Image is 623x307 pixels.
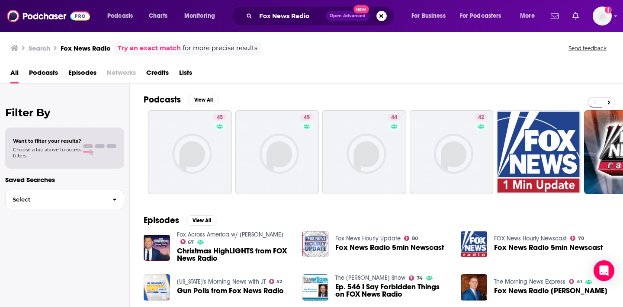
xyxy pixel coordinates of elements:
a: Gun Polls from Fox News Radio [177,287,284,294]
img: Ep. 546 I Say Forbidden Things on FOX News Radio [302,274,329,301]
img: Podchaser - Follow, Share and Rate Podcasts [7,8,90,24]
span: 52 [276,280,282,284]
img: Fox News Radio 5min Newscast [461,231,487,257]
span: Podcasts [107,10,133,22]
button: open menu [178,9,226,23]
span: Charts [149,10,167,22]
span: Logged in as autumncomm [593,6,612,26]
span: 70 [578,237,584,240]
button: View All [186,215,217,226]
a: 67 [180,239,194,244]
a: Lists [179,66,192,83]
span: 41 [577,280,582,284]
a: 45 [213,114,226,121]
a: Show notifications dropdown [547,9,562,23]
button: View All [188,95,219,105]
a: Fox News Radio 5min Newscast [335,244,444,251]
a: Show notifications dropdown [569,9,582,23]
a: Gun Polls from Fox News Radio [144,274,170,301]
a: All [10,66,19,83]
span: for more precise results [183,43,257,53]
button: open menu [405,9,456,23]
img: Fox News Radio Ryan Schmelz [461,274,487,301]
a: Credits [146,66,169,83]
button: open menu [514,9,546,23]
span: 44 [391,113,397,122]
svg: Add a profile image [605,6,612,13]
button: open menu [101,9,144,23]
a: 45 [148,110,232,194]
p: Saved Searches [5,176,124,184]
a: 45 [300,114,313,121]
a: 44 [322,110,406,194]
a: 42 [475,114,488,121]
input: Search podcasts, credits, & more... [256,9,326,23]
a: 42 [410,110,494,194]
a: 80 [404,236,418,241]
button: Open AdvancedNew [326,11,369,21]
a: PodcastsView All [144,94,219,105]
span: 74 [417,276,423,280]
a: Fox News Radio 5min Newscast [494,244,603,251]
h2: Podcasts [144,94,181,105]
span: Open Advanced [330,14,366,18]
a: Fox News Hourly Update [335,235,401,242]
a: Ep. 546 I Say Forbidden Things on FOX News Radio [335,283,450,298]
img: Christmas HighLIGHTS from FOX News Radio [144,235,170,261]
a: Alabama's Morning News with JT [177,278,266,285]
a: 44 [388,114,401,121]
a: The Morning News Express [494,278,565,285]
span: More [520,10,535,22]
div: Search podcasts, credits, & more... [240,6,402,26]
span: Choose a tab above to access filters. [13,147,81,159]
a: FOX News Hourly Newscast [494,235,567,242]
a: 52 [269,279,283,284]
h2: Episodes [144,215,179,226]
span: Want to filter your results? [13,138,81,144]
img: Fox News Radio 5min Newscast [302,231,329,257]
span: Select [6,197,106,202]
span: 45 [304,113,310,122]
button: Show profile menu [593,6,612,26]
a: 70 [570,236,584,241]
h2: Filter By [5,106,124,119]
a: Episodes [68,66,96,83]
a: 41 [569,279,582,284]
span: Fox News Radio [PERSON_NAME] [494,287,607,294]
a: Charts [143,9,173,23]
a: Fox News Radio Ryan Schmelz [494,287,607,294]
div: Open Intercom Messenger [594,260,614,281]
a: EpisodesView All [144,215,217,226]
a: The Tom Woods Show [335,274,405,281]
h3: Search [29,44,50,52]
span: Monitoring [184,10,215,22]
h3: Fox News Radio [61,44,111,52]
button: Send feedback [566,45,609,52]
a: Fox Across America w/ Jimmy Failla [177,231,283,238]
span: 80 [412,237,418,240]
span: New [353,5,369,13]
a: Try an exact match [118,43,181,53]
span: 42 [478,113,484,122]
span: For Business [411,10,446,22]
a: Podcasts [29,66,58,83]
a: 74 [409,275,423,281]
span: 45 [217,113,223,122]
a: 45 [235,110,319,194]
span: Networks [107,66,136,83]
a: Christmas HighLIGHTS from FOX News Radio [177,247,292,262]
